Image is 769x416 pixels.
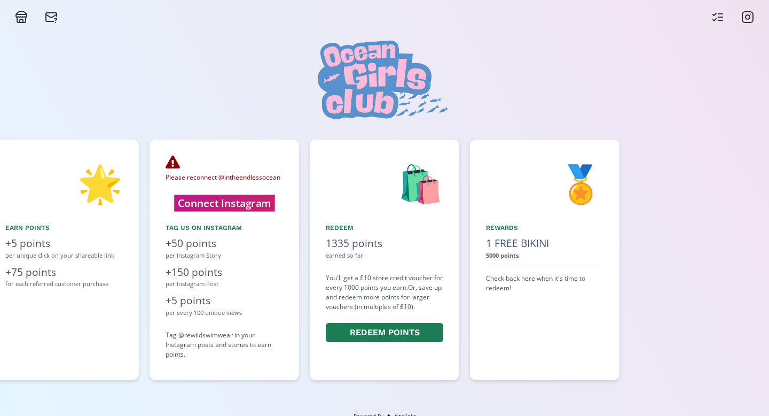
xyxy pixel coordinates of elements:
div: per unique click on your shareable link [5,251,123,260]
div: Tag us on Instagram [166,223,283,233]
div: Rewards [486,223,603,233]
div: 1 FREE BIKINI [486,236,603,251]
div: 🌟 [5,156,123,210]
div: per every 100 unique views [166,309,283,318]
img: sUztbQuRCcrb [258,32,511,126]
button: Redeem points [326,323,443,343]
button: Connect Instagram [174,195,274,211]
div: per Instagram Post [166,280,283,289]
div: You'll get a £10 store credit voucher for every 1000 points you earn. Or, save up and redeem more... [326,273,443,344]
div: +5 points [166,293,283,309]
div: Tag @rewildswimwear in your Instagram posts and stories to earn points. [166,330,283,359]
div: 🏅 [486,156,603,210]
div: 🛍️ [326,156,443,210]
div: for each referred customer purchase [5,280,123,289]
div: per Instagram Story [166,251,283,260]
div: +75 points [5,265,123,280]
div: Redeem [326,223,443,233]
span: Please reconnect @intheendlessocean [166,163,280,182]
div: Earn points [5,223,123,233]
div: +50 points [166,236,283,251]
div: +150 points [166,265,283,280]
div: +5 points [5,236,123,251]
div: Check back here when it's time to redeem! [486,274,603,293]
div: 1335 points [326,236,443,251]
strong: 5000 points [486,251,519,259]
div: earned so far [326,251,443,260]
